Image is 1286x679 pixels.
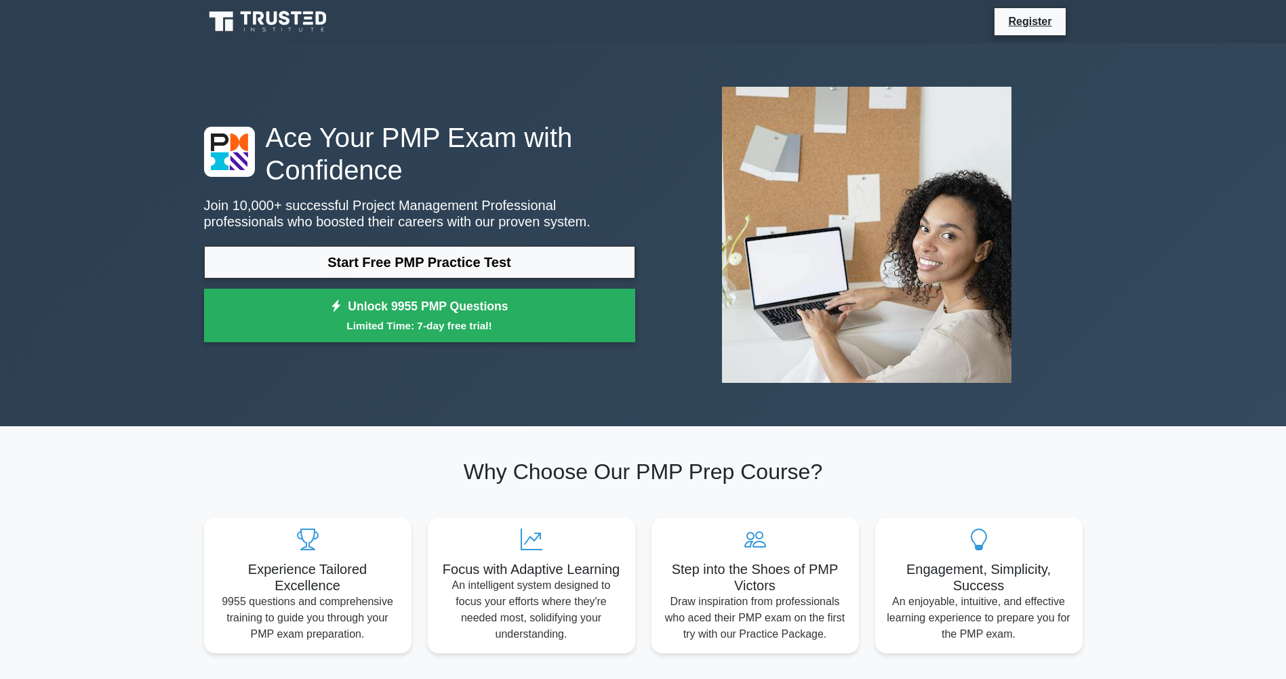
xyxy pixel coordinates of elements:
a: Unlock 9955 PMP QuestionsLimited Time: 7-day free trial! [204,289,635,343]
a: Register [1000,13,1060,30]
h2: Why Choose Our PMP Prep Course? [204,459,1083,485]
h5: Experience Tailored Excellence [215,561,401,594]
h1: Ace Your PMP Exam with Confidence [204,121,635,186]
p: Draw inspiration from professionals who aced their PMP exam on the first try with our Practice Pa... [662,594,848,642]
h5: Step into the Shoes of PMP Victors [662,561,848,594]
h5: Focus with Adaptive Learning [439,561,624,577]
p: Join 10,000+ successful Project Management Professional professionals who boosted their careers w... [204,197,635,230]
p: An intelligent system designed to focus your efforts where they're needed most, solidifying your ... [439,577,624,642]
h5: Engagement, Simplicity, Success [886,561,1072,594]
small: Limited Time: 7-day free trial! [221,318,618,333]
p: 9955 questions and comprehensive training to guide you through your PMP exam preparation. [215,594,401,642]
p: An enjoyable, intuitive, and effective learning experience to prepare you for the PMP exam. [886,594,1072,642]
a: Start Free PMP Practice Test [204,246,635,279]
